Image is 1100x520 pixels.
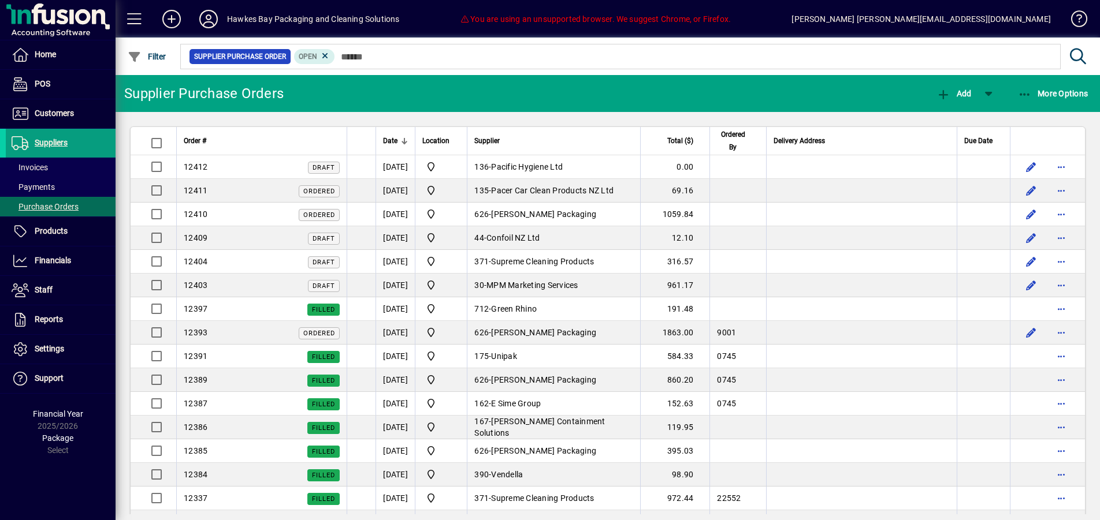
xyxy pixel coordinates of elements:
[184,351,207,361] span: 12391
[474,134,633,147] div: Supplier
[934,83,974,104] button: Add
[467,345,640,368] td: -
[312,353,335,361] span: Filled
[474,417,605,437] span: [PERSON_NAME] Containment Solutions
[12,182,55,192] span: Payments
[1022,181,1040,200] button: Edit
[717,128,759,154] div: Ordered By
[1022,323,1040,342] button: Edit
[6,70,116,99] a: POS
[422,444,460,458] span: Central
[1022,252,1040,271] button: Edit
[491,186,614,195] span: Pacer Car Clean Products NZ Ltd
[467,439,640,463] td: -
[1052,347,1071,365] button: More options
[1052,323,1071,342] button: More options
[376,463,415,487] td: [DATE]
[491,328,596,337] span: [PERSON_NAME] Packaging
[376,226,415,250] td: [DATE]
[312,306,335,313] span: Filled
[474,446,489,455] span: 626
[1015,83,1091,104] button: More Options
[35,315,63,324] span: Reports
[422,255,460,268] span: Central
[184,399,207,408] span: 12387
[467,416,640,439] td: -
[474,233,484,242] span: 44
[422,231,460,245] span: Central
[1022,229,1040,247] button: Edit
[1052,276,1071,294] button: More options
[640,416,709,439] td: 119.95
[422,160,460,174] span: Central
[422,396,460,410] span: Central
[376,368,415,392] td: [DATE]
[294,49,335,64] mat-chip: Completion Status: Open
[1052,489,1071,507] button: More options
[184,257,207,266] span: 12404
[467,203,640,226] td: -
[467,463,640,487] td: -
[717,328,736,337] span: 9001
[717,128,749,154] span: Ordered By
[125,46,169,67] button: Filter
[6,177,116,197] a: Payments
[467,487,640,510] td: -
[6,246,116,275] a: Financials
[303,211,335,219] span: Ordered
[422,207,460,221] span: Central
[6,40,116,69] a: Home
[640,203,709,226] td: 1059.84
[184,304,207,313] span: 12397
[376,345,415,368] td: [DATE]
[964,134,1003,147] div: Due Date
[42,433,73,443] span: Package
[184,470,207,479] span: 12384
[474,134,500,147] span: Supplier
[640,226,709,250] td: 12.10
[227,10,400,28] div: Hawkes Bay Packaging and Cleaning Solutions
[1062,2,1086,40] a: Knowledge Base
[35,79,50,88] span: POS
[128,52,166,61] span: Filter
[1022,158,1040,176] button: Edit
[667,134,693,147] span: Total ($)
[474,186,489,195] span: 135
[474,210,489,219] span: 626
[6,197,116,216] a: Purchase Orders
[184,210,207,219] span: 12410
[491,351,517,361] span: Unipak
[467,155,640,179] td: -
[422,184,460,197] span: Central
[376,155,415,179] td: [DATE]
[312,401,335,408] span: Filled
[422,278,460,292] span: Central
[35,344,64,353] span: Settings
[184,422,207,432] span: 12386
[474,399,489,408] span: 162
[124,84,284,103] div: Supplier Purchase Orders
[376,487,415,510] td: [DATE]
[376,321,415,345] td: [DATE]
[1052,158,1071,176] button: More options
[33,409,83,418] span: Financial Year
[35,226,68,235] span: Products
[1052,465,1071,484] button: More options
[491,257,594,266] span: Supreme Cleaning Products
[717,399,736,408] span: 0745
[312,472,335,479] span: Filled
[303,188,335,195] span: Ordered
[422,373,460,387] span: Central
[474,417,489,426] span: 167
[12,202,79,211] span: Purchase Orders
[474,470,489,479] span: 390
[717,493,741,503] span: 22552
[313,164,335,171] span: Draft
[184,493,207,503] span: 12337
[640,321,709,345] td: 1863.00
[717,375,736,384] span: 0745
[1052,371,1071,389] button: More options
[491,210,596,219] span: [PERSON_NAME] Packaging
[422,491,460,505] span: Central
[491,493,594,503] span: Supreme Cleaning Products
